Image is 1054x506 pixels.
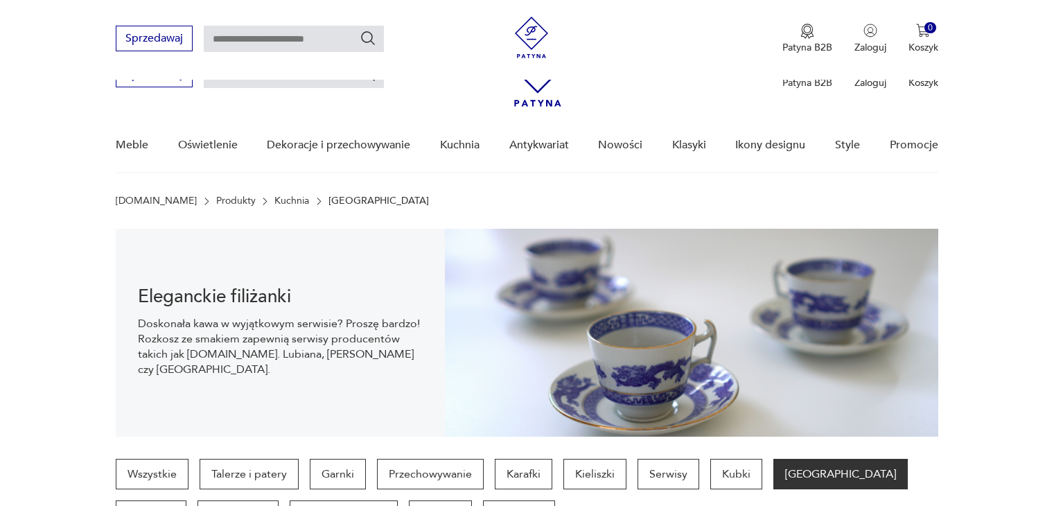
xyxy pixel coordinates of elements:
h1: Eleganckie filiżanki [138,288,423,305]
button: Zaloguj [854,24,886,54]
a: Kuchnia [440,119,480,172]
button: Patyna B2B [782,24,832,54]
a: Wszystkie [116,459,188,489]
button: 0Koszyk [908,24,938,54]
a: Ikony designu [735,119,805,172]
div: 0 [924,22,936,34]
p: Doskonała kawa w wyjątkowym serwisie? Proszę bardzo! Rozkosz ze smakiem zapewnią serwisy producen... [138,316,423,377]
button: Szukaj [360,30,376,46]
a: Nowości [598,119,642,172]
img: 1132479ba2f2d4faba0628093889a7ce.jpg [445,229,938,437]
a: Produkty [216,195,256,207]
a: Garnki [310,459,366,489]
a: Kieliszki [563,459,626,489]
a: Sprzedawaj [116,71,193,80]
a: Przechowywanie [377,459,484,489]
img: Ikona koszyka [916,24,930,37]
img: Patyna - sklep z meblami i dekoracjami vintage [511,17,552,58]
a: Ikona medaluPatyna B2B [782,24,832,54]
a: Kubki [710,459,762,489]
a: Antykwariat [509,119,569,172]
p: Zaloguj [854,41,886,54]
img: Ikona medalu [800,24,814,39]
p: Koszyk [908,76,938,89]
img: Ikonka użytkownika [863,24,877,37]
a: Promocje [890,119,938,172]
a: Kuchnia [274,195,309,207]
a: Karafki [495,459,552,489]
a: Oświetlenie [178,119,238,172]
a: [GEOGRAPHIC_DATA] [773,459,908,489]
p: Zaloguj [854,76,886,89]
p: Koszyk [908,41,938,54]
p: [GEOGRAPHIC_DATA] [328,195,429,207]
a: Serwisy [638,459,699,489]
p: Patyna B2B [782,41,832,54]
a: Style [835,119,860,172]
button: Sprzedawaj [116,26,193,51]
a: [DOMAIN_NAME] [116,195,197,207]
a: Meble [116,119,148,172]
a: Klasyki [672,119,706,172]
a: Talerze i patery [200,459,299,489]
p: Patyna B2B [782,76,832,89]
a: Dekoracje i przechowywanie [267,119,410,172]
a: Sprzedawaj [116,35,193,44]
